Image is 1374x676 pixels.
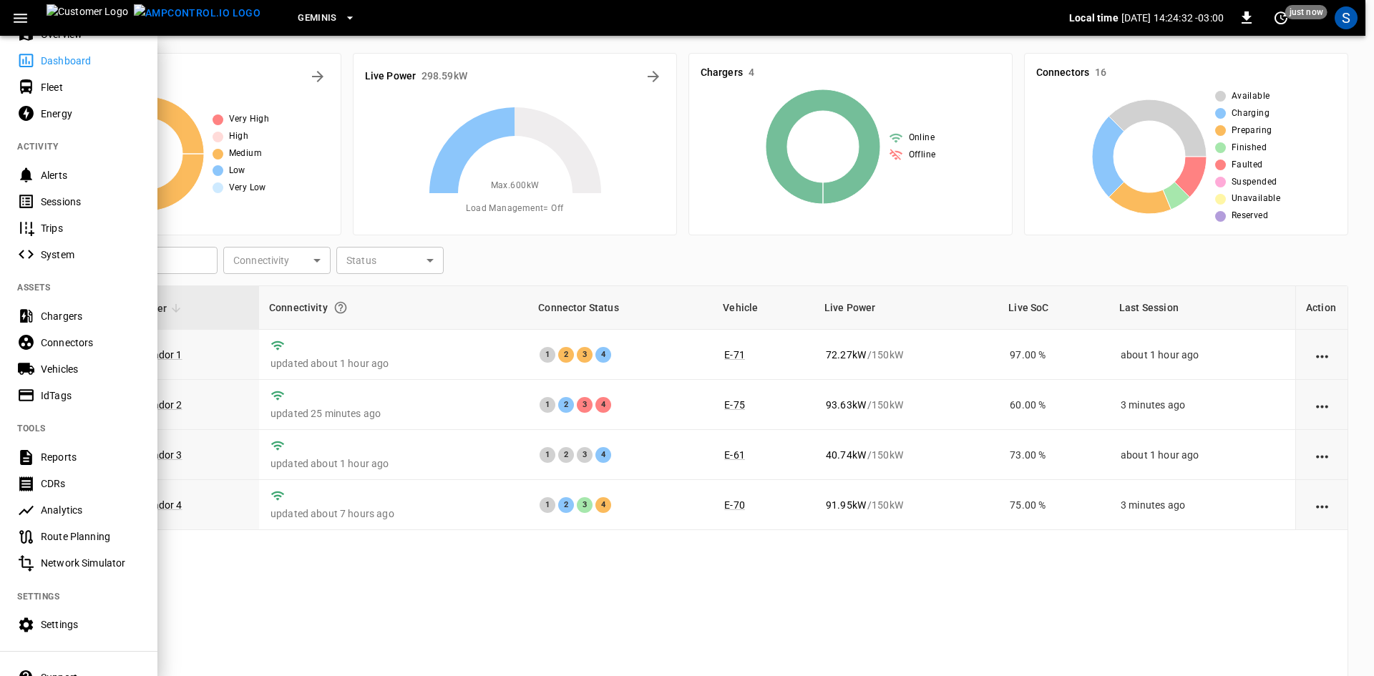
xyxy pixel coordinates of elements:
div: Fleet [41,80,140,94]
div: Connectors [41,335,140,350]
div: Route Planning [41,529,140,544]
img: Customer Logo [47,4,128,31]
div: Vehicles [41,362,140,376]
span: Geminis [298,10,337,26]
div: Alerts [41,168,140,182]
span: just now [1285,5,1327,19]
div: Dashboard [41,54,140,68]
div: Settings [41,617,140,632]
div: Reports [41,450,140,464]
div: Sessions [41,195,140,209]
div: Chargers [41,309,140,323]
button: set refresh interval [1270,6,1292,29]
div: Energy [41,107,140,121]
p: Local time [1069,11,1119,25]
div: profile-icon [1335,6,1358,29]
div: Network Simulator [41,556,140,570]
div: Trips [41,221,140,235]
div: CDRs [41,476,140,491]
p: [DATE] 14:24:32 -03:00 [1121,11,1224,25]
div: Analytics [41,503,140,517]
div: IdTags [41,388,140,403]
div: System [41,248,140,262]
img: ampcontrol.io logo [134,4,260,22]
